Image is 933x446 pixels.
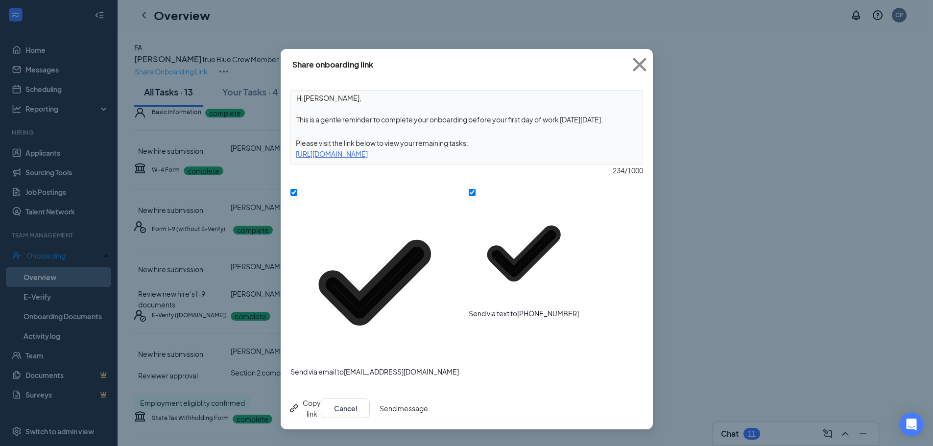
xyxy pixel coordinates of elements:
svg: Cross [626,51,653,78]
div: [URL][DOMAIN_NAME] [291,148,643,159]
span: Send via text to [PHONE_NUMBER] [469,309,579,318]
svg: Checkmark [469,198,579,308]
div: Open Intercom Messenger [900,413,923,436]
svg: Checkmark [290,198,459,367]
span: Send via email to [EMAIL_ADDRESS][DOMAIN_NAME] [290,367,459,376]
div: 234 / 1000 [290,165,643,176]
div: Copy link [288,398,321,419]
div: Please visit the link below to view your remaining tasks: [291,138,643,148]
textarea: Hi [PERSON_NAME], This is a gentle reminder to complete your onboarding before your first day of ... [291,91,643,127]
button: Link Copy link [288,398,321,419]
input: Send via email to[EMAIL_ADDRESS][DOMAIN_NAME] [290,189,297,196]
svg: Link [288,402,300,414]
button: Send message [380,399,428,418]
button: Cancel [321,399,370,418]
div: Share onboarding link [292,59,373,70]
input: Send via text to[PHONE_NUMBER] [469,189,476,196]
button: Close [626,49,653,80]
